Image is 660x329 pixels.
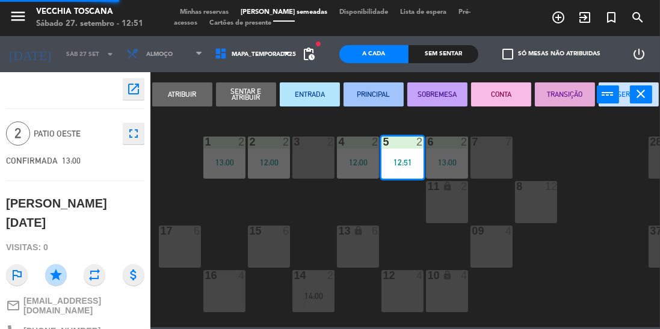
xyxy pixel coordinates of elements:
[427,137,428,147] div: 6
[427,181,428,192] div: 11
[502,49,513,60] span: check_box_outline_blank
[6,194,144,233] div: [PERSON_NAME][DATE]
[6,298,20,313] i: mail_outline
[6,264,28,286] i: outlined_flag
[604,10,618,25] i: turned_in_not
[146,51,173,58] span: Almoço
[333,9,394,16] span: Disponibilidade
[283,137,290,147] div: 2
[280,82,340,106] button: ENTRADA
[337,158,379,167] div: 12:00
[516,181,517,192] div: 8
[283,226,290,236] div: 6
[36,6,143,18] div: Vecchia Toscana
[123,78,144,100] button: open_in_new
[235,9,333,16] span: [PERSON_NAME] semeadas
[327,137,335,147] div: 2
[34,127,117,141] span: PATIO OESTE
[216,82,276,106] button: Sentar e Atribuir
[502,49,600,60] label: Só mesas não atribuidas
[315,40,322,48] span: fiber_manual_record
[505,226,513,236] div: 4
[327,270,335,281] div: 2
[9,7,27,29] button: menu
[407,82,467,106] button: SOBREMESA
[338,137,339,147] div: 4
[238,270,245,281] div: 4
[103,47,117,61] i: arrow_drop_down
[203,20,277,26] span: Cartões de presente
[249,137,250,147] div: 2
[123,123,144,144] button: fullscreen
[6,296,144,315] a: mail_outline[EMAIL_ADDRESS][DOMAIN_NAME]
[599,82,659,106] button: SERVIR
[6,156,58,165] span: CONFIRMADA
[578,10,592,25] i: exit_to_app
[427,270,428,281] div: 10
[634,87,649,101] i: close
[381,158,424,167] div: 12:51
[416,270,424,281] div: 4
[461,181,468,192] div: 2
[194,226,201,236] div: 6
[292,292,335,300] div: 14:00
[471,82,531,106] button: CONTA
[232,51,296,58] span: MAPA_TEMPORADA25
[84,264,105,286] i: repeat
[249,226,250,236] div: 15
[6,237,144,258] div: Visitas: 0
[461,137,468,147] div: 2
[6,121,30,146] span: 2
[339,45,409,63] div: A cada
[461,270,468,281] div: 4
[302,47,316,61] span: pending_actions
[409,45,478,63] div: Sem sentar
[416,137,424,147] div: 2
[344,82,404,106] button: PRINCIPAL
[203,158,245,167] div: 13:00
[238,137,245,147] div: 2
[23,296,144,315] span: [EMAIL_ADDRESS][DOMAIN_NAME]
[45,264,67,286] i: star
[650,137,650,147] div: 28
[353,226,363,236] i: lock
[601,87,615,101] i: power_input
[9,7,27,25] i: menu
[372,137,379,147] div: 2
[160,226,161,236] div: 17
[372,226,379,236] div: 6
[630,85,652,103] button: close
[152,82,212,106] button: Atribuir
[505,137,513,147] div: 7
[632,47,646,61] i: power_settings_new
[442,181,452,191] i: lock
[545,181,557,192] div: 12
[174,9,235,16] span: Minhas reservas
[631,10,645,25] i: search
[62,156,81,165] span: 13:00
[126,82,141,96] i: open_in_new
[394,9,452,16] span: Lista de espera
[426,158,468,167] div: 13:00
[551,10,566,25] i: add_circle_outline
[597,85,619,103] button: power_input
[338,226,339,236] div: 13
[535,82,595,106] button: TRANSIÇÃO
[442,270,452,280] i: lock
[126,126,141,141] i: fullscreen
[248,158,290,167] div: 12:00
[123,264,144,286] i: attach_money
[36,18,143,30] div: Sábado 27. setembro - 12:51
[650,226,650,236] div: 37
